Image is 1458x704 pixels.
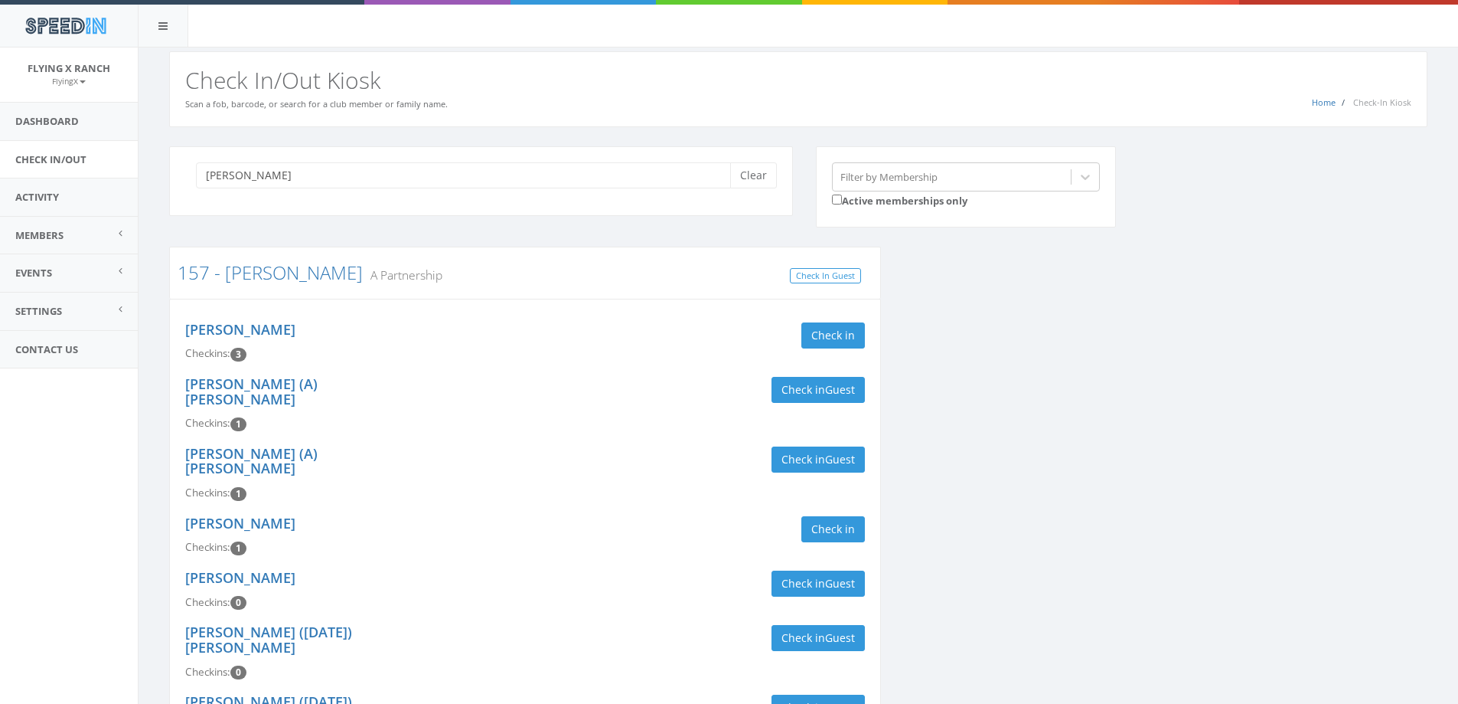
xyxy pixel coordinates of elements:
span: Guest [825,382,855,397]
button: Check in [801,516,865,542]
span: Checkin count [230,666,246,679]
input: Active memberships only [832,195,842,205]
span: Guest [825,630,855,645]
span: Checkin count [230,417,246,431]
a: [PERSON_NAME] [185,568,295,587]
img: speedin_logo.png [18,11,113,40]
h2: Check In/Out Kiosk [185,67,1411,93]
button: Clear [730,162,777,188]
span: Checkin count [230,596,246,610]
a: [PERSON_NAME] [185,320,295,339]
a: Home [1312,97,1336,108]
span: Checkins: [185,346,230,360]
a: 157 - [PERSON_NAME] [178,260,363,285]
div: Filter by Membership [840,169,938,184]
small: Scan a fob, barcode, or search for a club member or family name. [185,98,448,110]
a: Check In Guest [790,268,861,284]
span: Events [15,266,52,280]
span: Checkins: [185,416,230,430]
span: Guest [825,576,855,591]
button: Check inGuest [771,447,865,473]
span: Guest [825,452,855,467]
button: Check in [801,323,865,349]
span: Checkins: [185,540,230,554]
a: FlyingX [52,74,86,87]
a: [PERSON_NAME] ([DATE]) [PERSON_NAME] [185,623,352,657]
span: Checkin count [230,542,246,555]
button: Check inGuest [771,571,865,597]
span: Checkins: [185,595,230,609]
span: Members [15,228,64,242]
span: Checkins: [185,486,230,499]
input: Search a name to check in [196,162,742,188]
span: Checkins: [185,665,230,679]
a: [PERSON_NAME] [185,514,295,532]
span: Flying X Ranch [28,61,110,75]
small: FlyingX [52,76,86,87]
button: Check inGuest [771,625,865,651]
button: Check inGuest [771,377,865,403]
span: Contact Us [15,342,78,356]
span: Settings [15,304,62,318]
span: Checkin count [230,487,246,501]
span: Check-In Kiosk [1353,97,1411,108]
span: Checkin count [230,348,246,362]
label: Active memberships only [832,192,967,208]
a: [PERSON_NAME] (A) [PERSON_NAME] [185,444,318,478]
small: A Partnership [363,267,442,283]
a: [PERSON_NAME] (A) [PERSON_NAME] [185,375,318,408]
